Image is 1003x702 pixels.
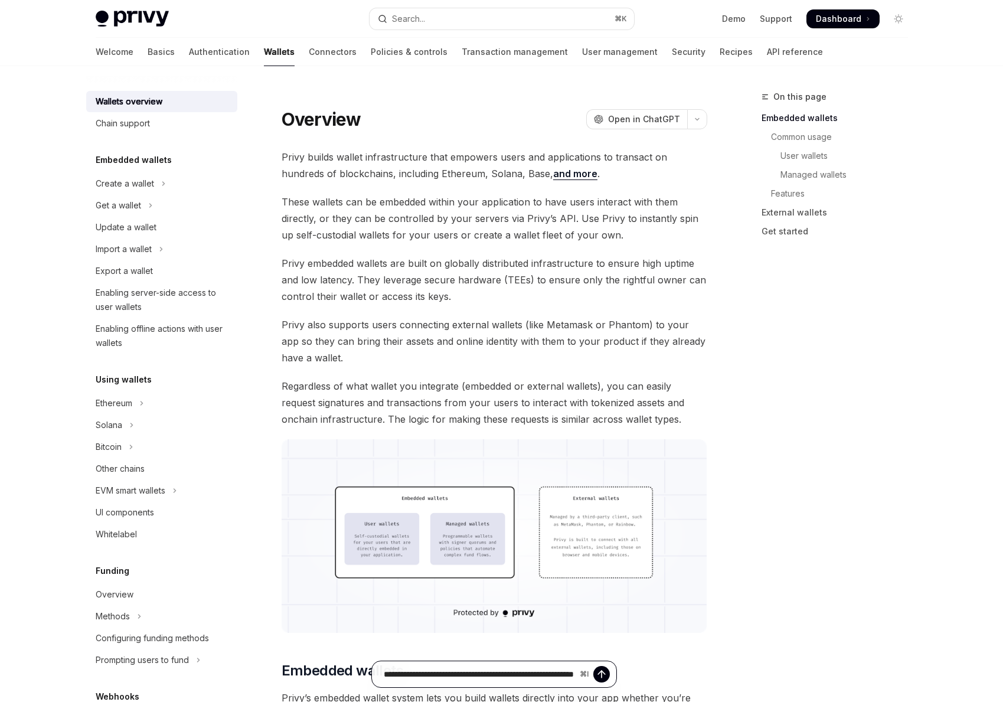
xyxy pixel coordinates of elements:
button: Toggle Methods section [86,606,237,627]
button: Send message [593,666,610,683]
a: Security [672,38,705,66]
a: Other chains [86,458,237,479]
a: Get started [762,222,917,241]
h5: Funding [96,564,129,578]
button: Open search [370,8,634,30]
span: Privy also supports users connecting external wallets (like Metamask or Phantom) to your app so t... [282,316,707,366]
a: Whitelabel [86,524,237,545]
a: Policies & controls [371,38,447,66]
a: Export a wallet [86,260,237,282]
div: Chain support [96,116,150,130]
div: Enabling offline actions with user wallets [96,322,230,350]
div: Methods [96,609,130,623]
button: Toggle Import a wallet section [86,239,237,260]
button: Open in ChatGPT [586,109,687,129]
a: Wallets [264,38,295,66]
button: Toggle dark mode [889,9,908,28]
a: Basics [148,38,175,66]
h5: Using wallets [96,373,152,387]
div: Get a wallet [96,198,141,213]
div: Whitelabel [96,527,137,541]
a: Authentication [189,38,250,66]
a: User wallets [762,146,917,165]
div: Overview [96,587,133,602]
div: Search... [392,12,425,26]
a: Managed wallets [762,165,917,184]
a: Common usage [762,128,917,146]
input: Ask a question... [384,661,575,687]
span: Open in ChatGPT [608,113,680,125]
a: API reference [767,38,823,66]
a: External wallets [762,203,917,222]
a: Enabling offline actions with user wallets [86,318,237,354]
h5: Embedded wallets [96,153,172,167]
img: light logo [96,11,169,27]
div: UI components [96,505,154,520]
a: User management [582,38,658,66]
h1: Overview [282,109,361,130]
a: Recipes [720,38,753,66]
a: Connectors [309,38,357,66]
a: Features [762,184,917,203]
div: Update a wallet [96,220,156,234]
a: UI components [86,502,237,523]
span: Privy embedded wallets are built on globally distributed infrastructure to ensure high uptime and... [282,255,707,305]
a: Configuring funding methods [86,628,237,649]
div: Ethereum [96,396,132,410]
div: Solana [96,418,122,432]
a: Transaction management [462,38,568,66]
div: EVM smart wallets [96,484,165,498]
button: Toggle Get a wallet section [86,195,237,216]
button: Toggle Create a wallet section [86,173,237,194]
span: ⌘ K [615,14,627,24]
button: Toggle Solana section [86,414,237,436]
div: Bitcoin [96,440,122,454]
span: On this page [773,90,826,104]
div: Other chains [96,462,145,476]
span: These wallets can be embedded within your application to have users interact with them directly, ... [282,194,707,243]
span: Regardless of what wallet you integrate (embedded or external wallets), you can easily request si... [282,378,707,427]
a: Chain support [86,113,237,134]
button: Toggle EVM smart wallets section [86,480,237,501]
a: and more [553,168,597,180]
div: Configuring funding methods [96,631,209,645]
button: Toggle Prompting users to fund section [86,649,237,671]
div: Wallets overview [96,94,162,109]
a: Support [760,13,792,25]
a: Embedded wallets [762,109,917,128]
a: Dashboard [806,9,880,28]
a: Enabling server-side access to user wallets [86,282,237,318]
a: Welcome [96,38,133,66]
span: Privy builds wallet infrastructure that empowers users and applications to transact on hundreds o... [282,149,707,182]
a: Update a wallet [86,217,237,238]
button: Toggle Bitcoin section [86,436,237,458]
div: Prompting users to fund [96,653,189,667]
div: Enabling server-side access to user wallets [96,286,230,314]
img: images/walletoverview.png [282,439,707,633]
a: Overview [86,584,237,605]
div: Create a wallet [96,177,154,191]
div: Import a wallet [96,242,152,256]
a: Demo [722,13,746,25]
a: Wallets overview [86,91,237,112]
span: Dashboard [816,13,861,25]
div: Export a wallet [96,264,153,278]
button: Toggle Ethereum section [86,393,237,414]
